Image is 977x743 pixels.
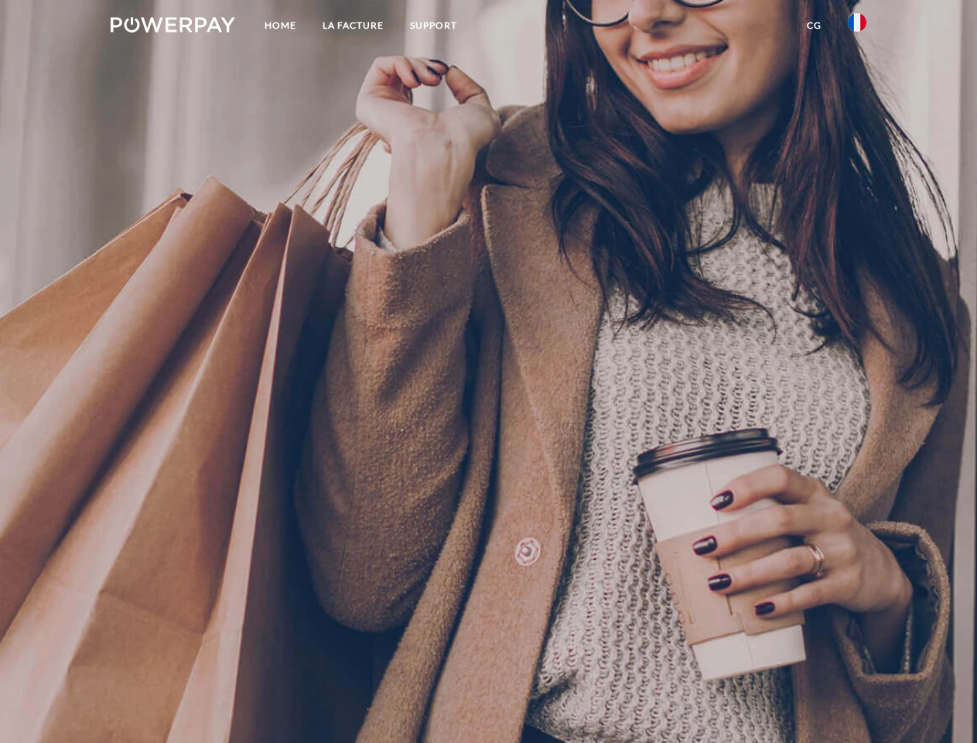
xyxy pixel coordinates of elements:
[848,13,866,32] img: fr
[794,12,835,39] a: CG
[251,12,309,39] a: Home
[309,12,397,39] a: LA FACTURE
[111,17,235,33] img: logo-powerpay-white.svg
[397,12,470,39] a: Support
